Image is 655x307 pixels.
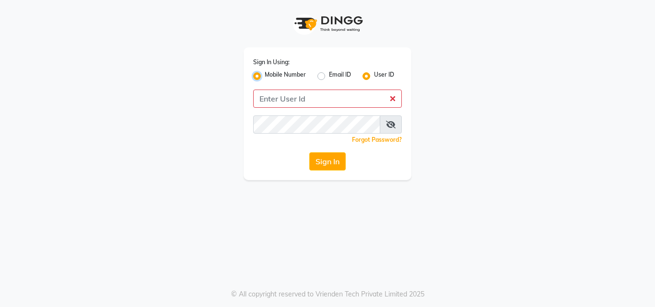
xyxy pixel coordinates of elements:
button: Sign In [309,152,346,171]
img: logo1.svg [289,10,366,38]
input: Username [253,115,380,134]
label: Email ID [329,70,351,82]
input: Username [253,90,402,108]
label: User ID [374,70,394,82]
a: Forgot Password? [352,136,402,143]
label: Mobile Number [265,70,306,82]
label: Sign In Using: [253,58,290,67]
